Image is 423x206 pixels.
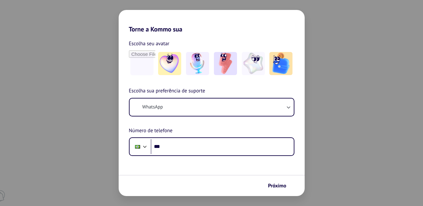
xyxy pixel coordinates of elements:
h2: Torne a Kommo sua [119,10,305,33]
button: Próximo [265,180,295,191]
button: WhatsApp [130,99,294,116]
span: Escolha seu avatar [129,39,170,48]
span: Escolha sua preferência de suporte [129,87,205,95]
span: WhatsApp [142,104,163,110]
img: -1.jpeg [158,52,181,75]
div: Brazil: + 55 [131,140,144,153]
img: -5.jpeg [269,52,292,75]
img: -4.jpeg [242,52,265,75]
span: Próximo [268,184,286,188]
img: -2.jpeg [186,52,209,75]
img: -3.jpeg [214,52,237,75]
span: Número de telefone [129,127,173,135]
